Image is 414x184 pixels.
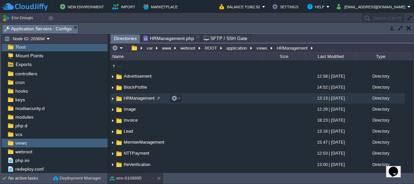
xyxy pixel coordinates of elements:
[110,149,115,159] img: AMDAwAAAACH5BAEAAAAALAAAAAABAAEAAAICRAEAOw==
[123,73,153,79] a: Advertisement
[14,114,34,120] a: modules
[355,148,405,158] div: Directory
[112,3,137,11] button: Import
[14,166,45,172] span: redeploy.conf
[115,95,123,102] img: AMDAwAAAACH5BAEAAAAALAAAAAABAAEAAAICRAEAOw==
[305,93,355,103] div: 13:13 | [DATE]
[110,115,115,126] img: AMDAwAAAACH5BAEAAAAALAAAAAABAAEAAAICRAEAOw==
[14,157,30,163] a: php.ini
[143,3,180,11] button: Marketplace
[272,3,300,11] button: Settings
[4,25,72,33] span: Application Servers : Configs
[14,71,38,77] a: controllers
[110,126,115,137] img: AMDAwAAAACH5BAEAAAAALAAAAAABAAEAAAICRAEAOw==
[115,150,123,157] img: AMDAwAAAACH5BAEAAAAALAAAAAABAAEAAAICRAEAOw==
[14,131,23,137] a: vcs
[123,106,137,112] a: Image
[305,115,355,125] div: 18:23 | [DATE]
[115,172,123,179] img: AMDAwAAAACH5BAEAAAAALAAAAAABAAEAAAICRAEAOw==
[60,3,106,11] button: New Environment
[115,106,123,113] img: AMDAwAAAACH5BAEAAAAALAAAAAABAAEAAAICRAEAOw==
[123,139,165,145] a: MemberManagement
[355,82,405,92] div: Directory
[179,45,197,51] button: webroot
[143,34,194,42] span: HRManagement.php
[355,104,405,114] div: Directory
[2,13,35,23] button: Env Groups
[115,73,123,80] img: AMDAwAAAACH5BAEAAAAALAAAAAABAAEAAAICRAEAOw==
[110,62,117,70] img: AMDAwAAAACH5BAEAAAAALAAAAAABAAEAAAICRAEAOw==
[2,3,48,11] img: CloudJiffy
[307,3,326,11] button: Help
[115,161,123,168] img: AMDAwAAAACH5BAEAAAAALAAAAAABAAEAAAICRAEAOw==
[305,159,355,170] div: 13:00 | [DATE]
[110,175,142,182] button: env-0108895
[14,44,27,50] a: Root
[110,160,115,170] img: AMDAwAAAACH5BAEAAAAALAAAAAABAAEAAAICRAEAOw==
[355,115,405,125] div: Directory
[114,34,137,43] span: Directories
[123,150,150,156] span: NTTPayment
[306,53,355,60] div: Last Modified
[123,173,148,178] a: TrashProfile
[355,159,405,170] div: Directory
[123,128,134,134] a: Lead
[146,45,154,51] button: var
[355,170,405,181] div: Directory
[117,63,122,68] span: ..
[53,175,101,182] button: Deployment Manager
[356,53,405,60] div: Type
[204,45,219,51] button: ROOT
[305,126,355,136] div: 13:16 | [DATE]
[14,97,26,103] a: keys
[115,139,123,146] img: AMDAwAAAACH5BAEAAAAALAAAAAABAAEAAAICRAEAOw==
[355,71,405,81] div: Directory
[14,79,26,85] a: cron
[14,88,29,94] a: hooks
[204,34,247,42] span: SFTP / SSH Gate
[305,148,355,158] div: 12:03 | [DATE]
[110,93,115,104] img: AMDAwAAAACH5BAEAAAAALAAAAAABAAEAAAICRAEAOw==
[337,3,407,11] button: [EMAIL_ADDRESS][DOMAIN_NAME]
[123,162,151,167] a: ReVerification
[110,171,115,181] img: AMDAwAAAACH5BAEAAAAALAAAAAABAAEAAAICRAEAOw==
[141,34,201,42] li: /var/www/webroot/ROOT/application/controllers/HRManagement.php
[123,84,148,90] a: BlockProfile
[110,71,115,82] img: AMDAwAAAACH5BAEAAAAALAAAAAABAAEAAAICRAEAOw==
[305,137,355,147] div: 15:47 | [DATE]
[305,82,355,92] div: 14:52 | [DATE]
[14,61,33,67] a: Exports
[219,3,262,11] button: Balance ₹1962.92
[110,137,115,148] img: AMDAwAAAACH5BAEAAAAALAAAAAABAAEAAAICRAEAOw==
[305,104,355,114] div: 12:29 | [DATE]
[111,53,262,60] div: Name
[305,71,355,81] div: 12:58 | [DATE]
[8,173,50,184] div: No active tasks
[14,149,33,155] a: webroot
[4,36,47,42] button: Node ID: 203694
[115,117,123,124] img: AMDAwAAAACH5BAEAAAAALAAAAAABAAEAAAICRAEAOw==
[161,45,173,51] button: www
[14,105,46,111] a: modsecurity.d
[115,84,123,91] img: AMDAwAAAACH5BAEAAAAALAAAAAABAAEAAAICRAEAOw==
[123,95,156,101] a: HRManagement
[14,53,44,59] a: Mount Points
[14,140,28,146] a: views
